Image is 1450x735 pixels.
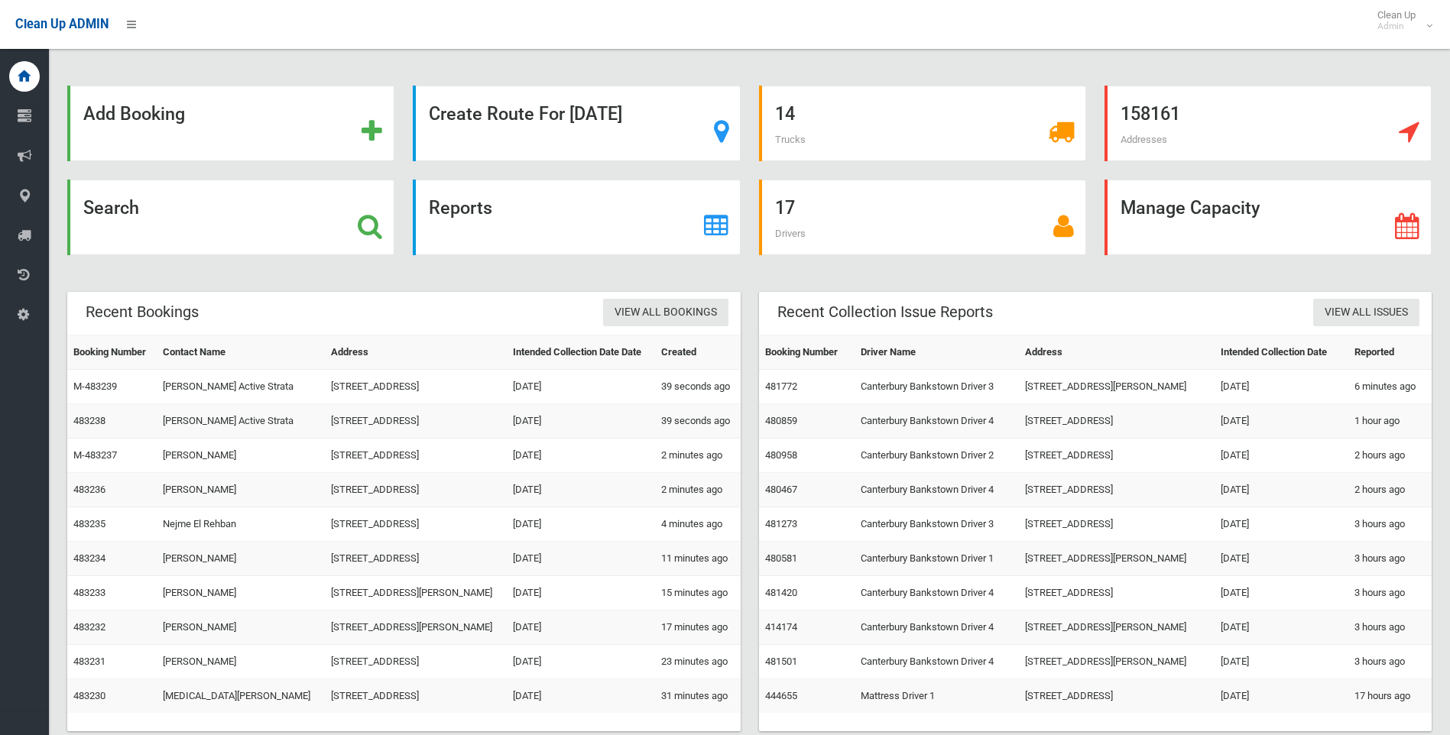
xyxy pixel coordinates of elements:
a: 481273 [765,518,797,529]
td: [DATE] [1215,439,1348,473]
td: [DATE] [1215,542,1348,576]
a: 481420 [765,587,797,598]
a: M-483239 [73,380,117,392]
td: [STREET_ADDRESS] [325,473,508,507]
td: [STREET_ADDRESS] [325,404,508,439]
th: Contact Name [157,335,325,370]
a: 483233 [73,587,105,598]
a: 483236 [73,484,105,495]
a: 483234 [73,552,105,564]
th: Intended Collection Date Date [507,335,655,370]
strong: Manage Capacity [1121,197,1260,219]
td: [DATE] [1215,404,1348,439]
td: [PERSON_NAME] [157,576,325,610]
td: [STREET_ADDRESS][PERSON_NAME] [1019,610,1215,645]
td: [STREET_ADDRESS] [1019,439,1215,473]
td: [STREET_ADDRESS] [325,507,508,542]
a: View All Issues [1313,299,1419,327]
td: [STREET_ADDRESS] [1019,576,1215,610]
span: Clean Up ADMIN [15,17,109,31]
a: 414174 [765,621,797,633]
th: Intended Collection Date [1215,335,1348,370]
td: 2 hours ago [1348,439,1432,473]
strong: 14 [775,103,795,125]
strong: 158161 [1121,103,1180,125]
td: [STREET_ADDRESS][PERSON_NAME] [325,610,508,645]
strong: Create Route For [DATE] [429,103,622,125]
td: 31 minutes ago [655,679,741,714]
span: Clean Up [1370,9,1431,32]
td: [DATE] [507,645,655,679]
td: Canterbury Bankstown Driver 3 [855,370,1019,404]
th: Address [325,335,508,370]
td: [PERSON_NAME] Active Strata [157,404,325,439]
td: Canterbury Bankstown Driver 3 [855,507,1019,542]
a: 481501 [765,656,797,667]
td: [STREET_ADDRESS][PERSON_NAME] [1019,542,1215,576]
td: 6 minutes ago [1348,370,1432,404]
td: [STREET_ADDRESS] [1019,679,1215,714]
a: Create Route For [DATE] [413,86,740,161]
td: [DATE] [1215,473,1348,507]
td: 3 hours ago [1348,610,1432,645]
a: Search [67,180,394,255]
td: Canterbury Bankstown Driver 4 [855,645,1019,679]
a: Manage Capacity [1105,180,1432,255]
a: 158161 Addresses [1105,86,1432,161]
td: [STREET_ADDRESS] [1019,404,1215,439]
td: [STREET_ADDRESS][PERSON_NAME] [1019,645,1215,679]
td: [DATE] [507,473,655,507]
strong: Add Booking [83,103,185,125]
td: 2 minutes ago [655,473,741,507]
td: 11 minutes ago [655,542,741,576]
a: View All Bookings [603,299,728,327]
td: [DATE] [1215,645,1348,679]
a: 483235 [73,518,105,529]
td: 39 seconds ago [655,370,741,404]
td: [DATE] [1215,507,1348,542]
td: [STREET_ADDRESS] [1019,507,1215,542]
td: [DATE] [1215,610,1348,645]
small: Admin [1377,21,1416,32]
td: Mattress Driver 1 [855,679,1019,714]
td: [DATE] [507,542,655,576]
td: Canterbury Bankstown Driver 4 [855,473,1019,507]
a: 481772 [765,380,797,392]
td: 3 hours ago [1348,507,1432,542]
a: Reports [413,180,740,255]
td: [STREET_ADDRESS] [325,370,508,404]
strong: Reports [429,197,492,219]
td: [STREET_ADDRESS] [325,679,508,714]
td: [DATE] [1215,370,1348,404]
td: [PERSON_NAME] Active Strata [157,370,325,404]
a: 483238 [73,415,105,426]
th: Reported [1348,335,1432,370]
td: Canterbury Bankstown Driver 4 [855,610,1019,645]
td: 15 minutes ago [655,576,741,610]
td: [STREET_ADDRESS] [325,542,508,576]
td: 3 hours ago [1348,645,1432,679]
td: 1 hour ago [1348,404,1432,439]
td: [DATE] [507,679,655,714]
td: 3 hours ago [1348,576,1432,610]
td: 39 seconds ago [655,404,741,439]
td: 4 minutes ago [655,507,741,542]
td: Canterbury Bankstown Driver 4 [855,404,1019,439]
th: Created [655,335,741,370]
header: Recent Collection Issue Reports [759,297,1011,327]
td: [PERSON_NAME] [157,542,325,576]
td: [DATE] [507,404,655,439]
th: Booking Number [759,335,855,370]
span: Trucks [775,134,806,145]
td: 2 minutes ago [655,439,741,473]
td: [PERSON_NAME] [157,473,325,507]
td: [PERSON_NAME] [157,439,325,473]
a: 17 Drivers [759,180,1086,255]
a: 480958 [765,449,797,461]
span: Drivers [775,228,806,239]
td: [MEDICAL_DATA][PERSON_NAME] [157,679,325,714]
a: 480581 [765,552,797,564]
a: 483232 [73,621,105,633]
td: Canterbury Bankstown Driver 1 [855,542,1019,576]
td: [PERSON_NAME] [157,610,325,645]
